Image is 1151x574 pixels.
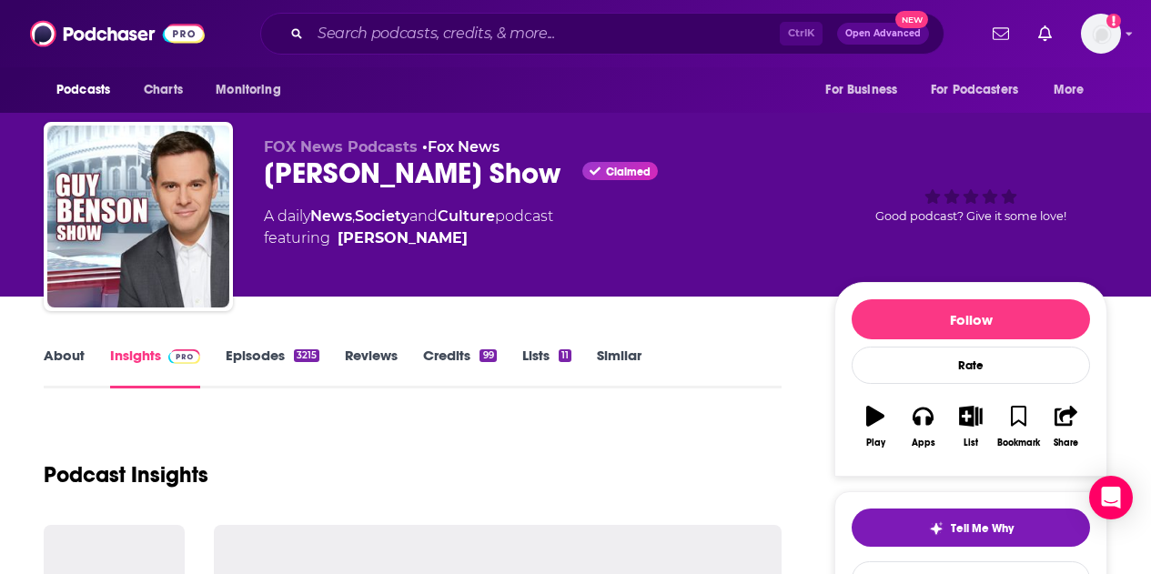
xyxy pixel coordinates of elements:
a: InsightsPodchaser Pro [110,347,200,388]
a: Show notifications dropdown [985,18,1016,49]
div: Search podcasts, credits, & more... [260,13,944,55]
span: Open Advanced [845,29,921,38]
img: tell me why sparkle [929,521,944,536]
button: Play [852,394,899,459]
button: List [947,394,995,459]
span: Logged in as pmorishita [1081,14,1121,54]
span: Claimed [606,167,651,176]
div: 99 [480,349,496,362]
a: Credits99 [423,347,496,388]
span: Monitoring [216,77,280,103]
div: Open Intercom Messenger [1089,476,1133,519]
span: , [352,207,355,225]
a: News [310,207,352,225]
button: Bookmark [995,394,1042,459]
span: Ctrl K [780,22,823,45]
button: Open AdvancedNew [837,23,929,45]
img: Guy Benson Show [47,126,229,307]
a: Fox News [428,138,500,156]
div: Share [1054,438,1078,448]
img: User Profile [1081,14,1121,54]
button: Show profile menu [1081,14,1121,54]
button: tell me why sparkleTell Me Why [852,509,1090,547]
span: • [422,138,500,156]
div: Play [866,438,885,448]
span: FOX News Podcasts [264,138,418,156]
span: Podcasts [56,77,110,103]
div: A daily podcast [264,206,553,249]
h1: Podcast Insights [44,461,208,488]
button: Share [1043,394,1090,459]
div: Rate [852,347,1090,384]
span: For Podcasters [931,77,1018,103]
a: About [44,347,85,388]
button: Apps [899,394,946,459]
div: 3215 [294,349,319,362]
img: Podchaser - Follow, Share and Rate Podcasts [30,16,205,51]
input: Search podcasts, credits, & more... [310,19,780,48]
a: Society [355,207,409,225]
div: 11 [559,349,571,362]
span: New [895,11,928,28]
span: Charts [144,77,183,103]
a: Charts [132,73,194,107]
a: Episodes3215 [226,347,319,388]
a: Culture [438,207,495,225]
a: Guy Benson [338,227,468,249]
span: and [409,207,438,225]
button: open menu [919,73,1045,107]
span: featuring [264,227,553,249]
div: Apps [912,438,935,448]
span: For Business [825,77,897,103]
a: Show notifications dropdown [1031,18,1059,49]
div: Bookmark [997,438,1040,448]
img: Podchaser Pro [168,349,200,364]
div: List [964,438,978,448]
span: Tell Me Why [951,521,1014,536]
button: open menu [1041,73,1107,107]
a: Reviews [345,347,398,388]
svg: Add a profile image [1106,14,1121,28]
span: More [1054,77,1085,103]
button: Follow [852,299,1090,339]
span: Good podcast? Give it some love! [875,209,1066,223]
a: Similar [597,347,641,388]
a: Lists11 [522,347,571,388]
button: open menu [203,73,304,107]
div: Good podcast? Give it some love! [834,138,1107,251]
button: open menu [44,73,134,107]
button: open menu [813,73,920,107]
